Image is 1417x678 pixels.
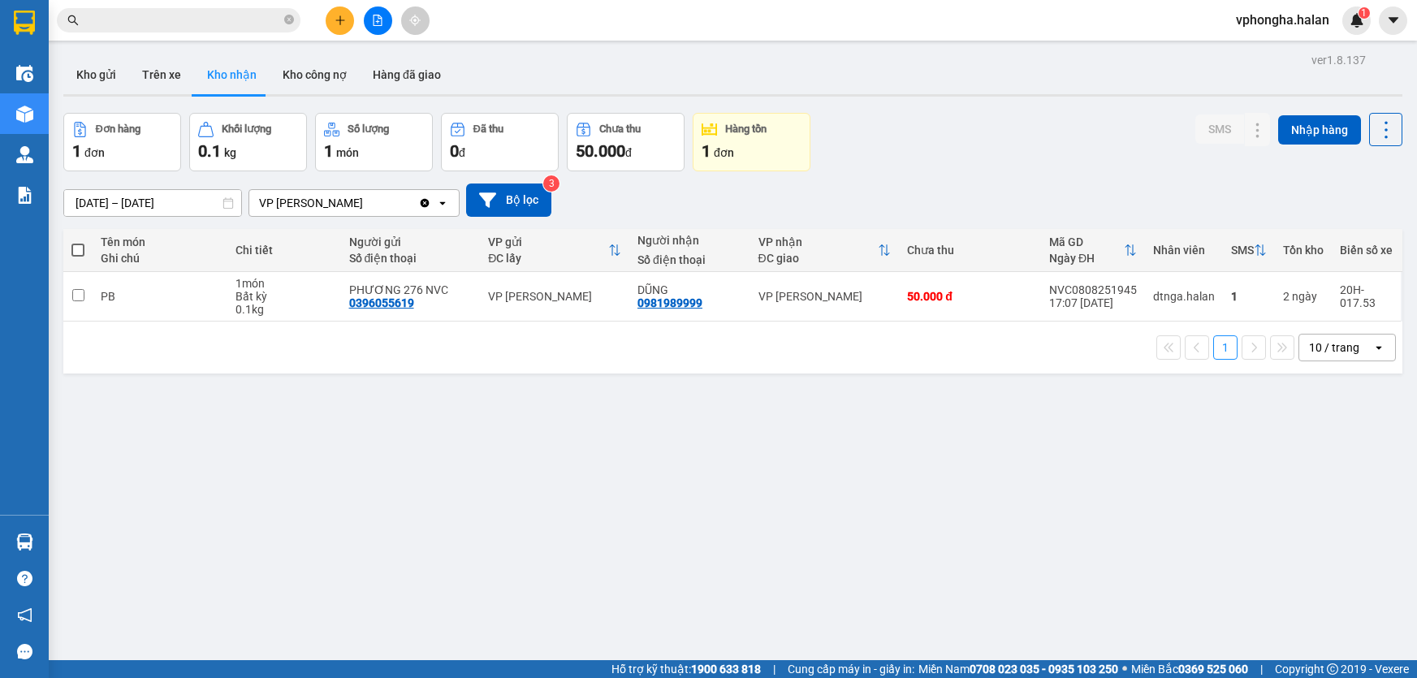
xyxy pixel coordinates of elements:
[599,123,641,135] div: Chưa thu
[611,660,761,678] span: Hỗ trợ kỹ thuật:
[89,11,281,29] input: Tìm tên, số ĐT hoặc mã đơn
[907,244,1033,257] div: Chưa thu
[129,55,194,94] button: Trên xe
[259,195,363,211] div: VP [PERSON_NAME]
[194,55,270,94] button: Kho nhận
[1195,114,1244,144] button: SMS
[16,146,33,163] img: warehouse-icon
[101,252,219,265] div: Ghi chú
[1379,6,1407,35] button: caret-down
[16,106,33,123] img: warehouse-icon
[235,303,333,316] div: 0.1 kg
[16,65,33,82] img: warehouse-icon
[1131,660,1248,678] span: Miền Bắc
[1213,335,1238,360] button: 1
[693,113,810,171] button: Hàng tồn1đơn
[488,290,621,303] div: VP [PERSON_NAME]
[758,235,879,248] div: VP nhận
[315,113,433,171] button: Số lượng1món
[14,11,35,35] img: logo-vxr
[1223,10,1342,30] span: vphongha.halan
[349,283,473,296] div: PHƯƠNG 276 NVC
[63,55,129,94] button: Kho gửi
[335,15,346,26] span: plus
[360,55,454,94] button: Hàng đã giao
[17,607,32,623] span: notification
[1223,229,1275,272] th: Toggle SortBy
[17,644,32,659] span: message
[691,663,761,676] strong: 1900 633 818
[576,141,625,161] span: 50.000
[758,290,892,303] div: VP [PERSON_NAME]
[788,660,914,678] span: Cung cấp máy in - giấy in:
[222,123,271,135] div: Khối lượng
[284,15,294,24] span: close-circle
[459,146,465,159] span: đ
[1231,244,1254,257] div: SMS
[1372,341,1385,354] svg: open
[1049,283,1137,296] div: NVC0808251945
[284,13,294,28] span: close-circle
[450,141,459,161] span: 0
[418,196,431,209] svg: Clear value
[1153,244,1215,257] div: Nhân viên
[543,175,559,192] sup: 3
[1049,296,1137,309] div: 17:07 [DATE]
[1340,244,1393,257] div: Biển số xe
[637,253,742,266] div: Số điện thoại
[1231,290,1267,303] div: 1
[224,146,236,159] span: kg
[189,113,307,171] button: Khối lượng0.1kg
[567,113,685,171] button: Chưa thu50.000đ
[1041,229,1145,272] th: Toggle SortBy
[365,195,366,211] input: Selected VP Hồng Hà.
[364,6,392,35] button: file-add
[1049,252,1124,265] div: Ngày ĐH
[101,290,219,303] div: PB
[1359,7,1370,19] sup: 1
[441,113,559,171] button: Đã thu0đ
[1340,283,1393,309] div: 20H-017.53
[63,113,181,171] button: Đơn hàng1đơn
[758,252,879,265] div: ĐC giao
[72,141,81,161] span: 1
[436,196,449,209] svg: open
[17,571,32,586] span: question-circle
[67,15,79,26] span: search
[1327,663,1338,675] span: copyright
[918,660,1118,678] span: Miền Nam
[1309,339,1359,356] div: 10 / trang
[625,146,632,159] span: đ
[372,15,383,26] span: file-add
[270,55,360,94] button: Kho công nợ
[1361,7,1367,19] span: 1
[702,141,711,161] span: 1
[1278,115,1361,145] button: Nhập hàng
[409,15,421,26] span: aim
[349,252,473,265] div: Số điện thoại
[348,123,389,135] div: Số lượng
[401,6,430,35] button: aim
[198,141,221,161] span: 0.1
[488,252,608,265] div: ĐC lấy
[970,663,1118,676] strong: 0708 023 035 - 0935 103 250
[235,244,333,257] div: Chi tiết
[64,190,241,216] input: Select a date range.
[1292,290,1317,303] span: ngày
[750,229,900,272] th: Toggle SortBy
[1311,51,1366,69] div: ver 1.8.137
[637,283,742,296] div: DŨNG
[466,184,551,217] button: Bộ lọc
[1260,660,1263,678] span: |
[235,290,333,303] div: Bất kỳ
[16,187,33,204] img: solution-icon
[773,660,775,678] span: |
[637,296,702,309] div: 0981989999
[101,235,219,248] div: Tên món
[1350,13,1364,28] img: icon-new-feature
[480,229,629,272] th: Toggle SortBy
[1386,13,1401,28] span: caret-down
[336,146,359,159] span: món
[349,296,414,309] div: 0396055619
[725,123,767,135] div: Hàng tồn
